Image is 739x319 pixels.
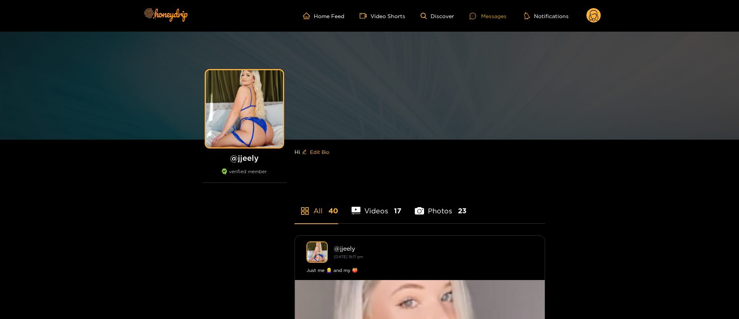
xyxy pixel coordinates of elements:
[306,241,328,263] img: jjeely
[360,12,370,19] span: video-camera
[360,12,405,19] a: Video Shorts
[394,206,401,216] span: 17
[415,189,466,223] li: Photos
[303,12,314,19] span: home
[202,153,287,163] h1: @ jjeely
[421,13,454,19] a: Discover
[470,12,507,20] div: Messages
[310,148,329,156] span: Edit Bio
[295,189,338,223] li: All
[295,140,545,164] div: Hi
[334,255,363,259] small: [DATE] 19:17 pm
[300,206,310,216] span: appstore
[352,189,402,223] li: Videos
[306,267,533,274] div: Just me 👱‍♀️ and my 🍑
[300,146,331,158] button: editEdit Bio
[302,149,307,155] span: edit
[522,12,571,20] button: Notifications
[334,245,533,252] div: @ jjeely
[328,206,338,216] span: 40
[458,206,466,216] span: 23
[303,12,344,19] a: Home Feed
[202,169,287,183] div: verified member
